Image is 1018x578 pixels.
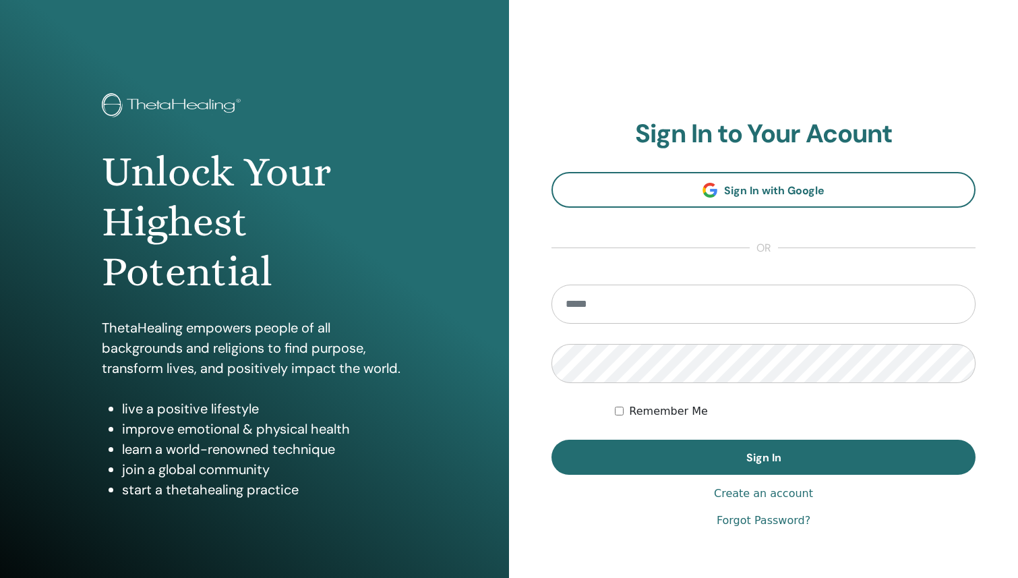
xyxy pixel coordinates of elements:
span: Sign In with Google [724,183,825,198]
a: Forgot Password? [717,513,810,529]
li: join a global community [122,459,407,480]
a: Sign In with Google [551,172,976,208]
div: Keep me authenticated indefinitely or until I manually logout [615,403,976,420]
li: improve emotional & physical health [122,419,407,439]
li: learn a world-renowned technique [122,439,407,459]
h1: Unlock Your Highest Potential [102,147,407,297]
h2: Sign In to Your Acount [551,119,976,150]
button: Sign In [551,440,976,475]
p: ThetaHealing empowers people of all backgrounds and religions to find purpose, transform lives, a... [102,318,407,378]
li: live a positive lifestyle [122,399,407,419]
a: Create an account [714,486,813,502]
span: or [750,240,778,256]
li: start a thetahealing practice [122,480,407,500]
span: Sign In [746,451,781,465]
label: Remember Me [629,403,708,420]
